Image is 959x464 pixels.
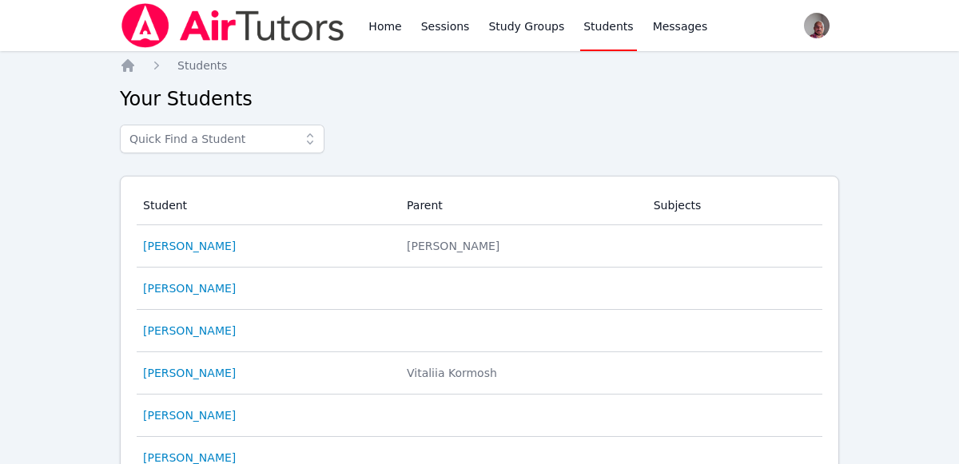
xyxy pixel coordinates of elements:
[407,238,635,254] div: [PERSON_NAME]
[143,365,236,381] a: [PERSON_NAME]
[137,268,822,310] tr: [PERSON_NAME]
[137,225,822,268] tr: [PERSON_NAME] [PERSON_NAME]
[143,238,236,254] a: [PERSON_NAME]
[120,86,839,112] h2: Your Students
[407,365,635,381] div: Vitaliia Kormosh
[143,280,236,296] a: [PERSON_NAME]
[397,186,644,225] th: Parent
[137,352,822,395] tr: [PERSON_NAME] Vitaliia Kormosh
[137,186,397,225] th: Student
[120,125,324,153] input: Quick Find a Student
[137,310,822,352] tr: [PERSON_NAME]
[177,59,227,72] span: Students
[120,3,346,48] img: Air Tutors
[143,407,236,423] a: [PERSON_NAME]
[120,58,839,73] nav: Breadcrumb
[644,186,822,225] th: Subjects
[653,18,708,34] span: Messages
[137,395,822,437] tr: [PERSON_NAME]
[143,323,236,339] a: [PERSON_NAME]
[177,58,227,73] a: Students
